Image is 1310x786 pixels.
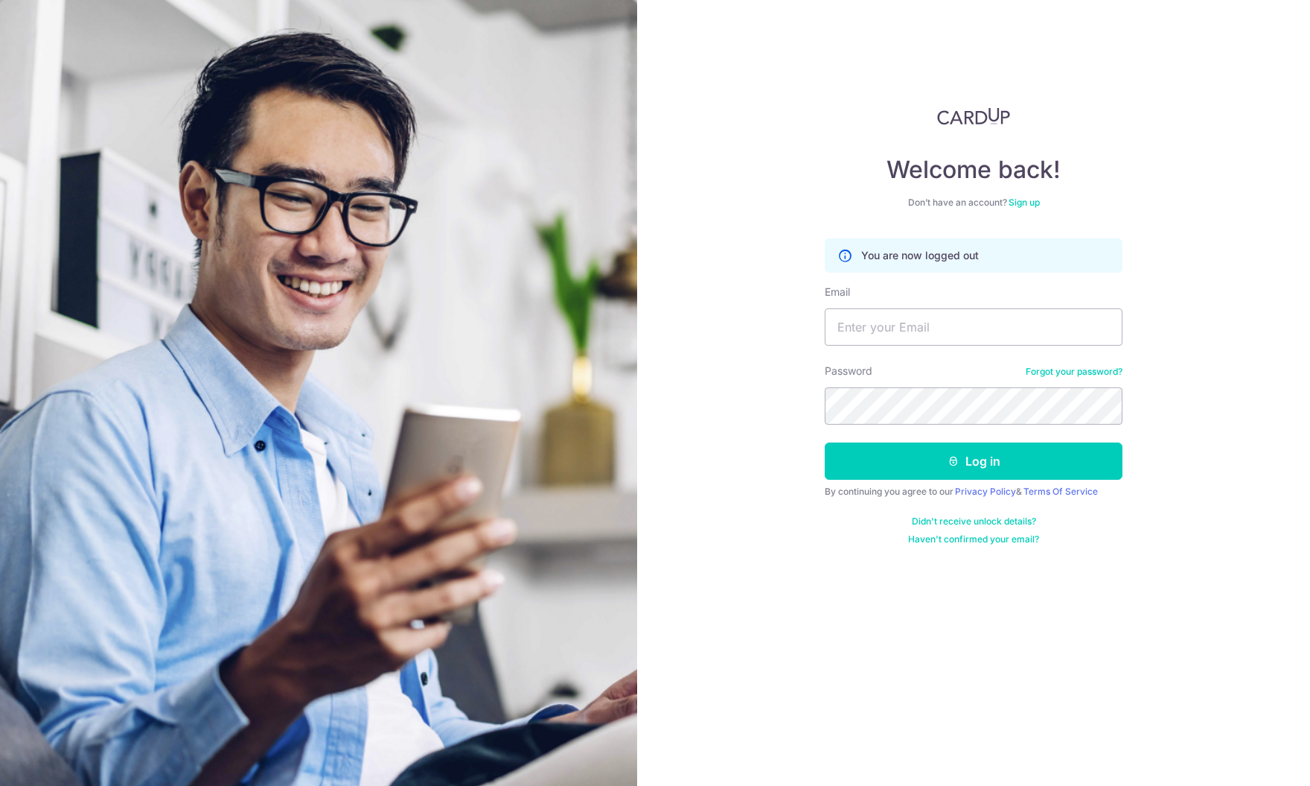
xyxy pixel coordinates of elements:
[937,107,1010,125] img: CardUp Logo
[825,486,1122,498] div: By continuing you agree to our &
[912,516,1036,527] a: Didn't receive unlock details?
[825,155,1122,185] h4: Welcome back!
[908,533,1039,545] a: Haven't confirmed your email?
[825,364,872,378] label: Password
[861,248,979,263] p: You are now logged out
[825,197,1122,209] div: Don’t have an account?
[825,443,1122,480] button: Log in
[1023,486,1098,497] a: Terms Of Service
[955,486,1016,497] a: Privacy Policy
[1026,366,1122,378] a: Forgot your password?
[825,285,850,299] label: Email
[1009,197,1040,208] a: Sign up
[825,308,1122,346] input: Enter your Email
